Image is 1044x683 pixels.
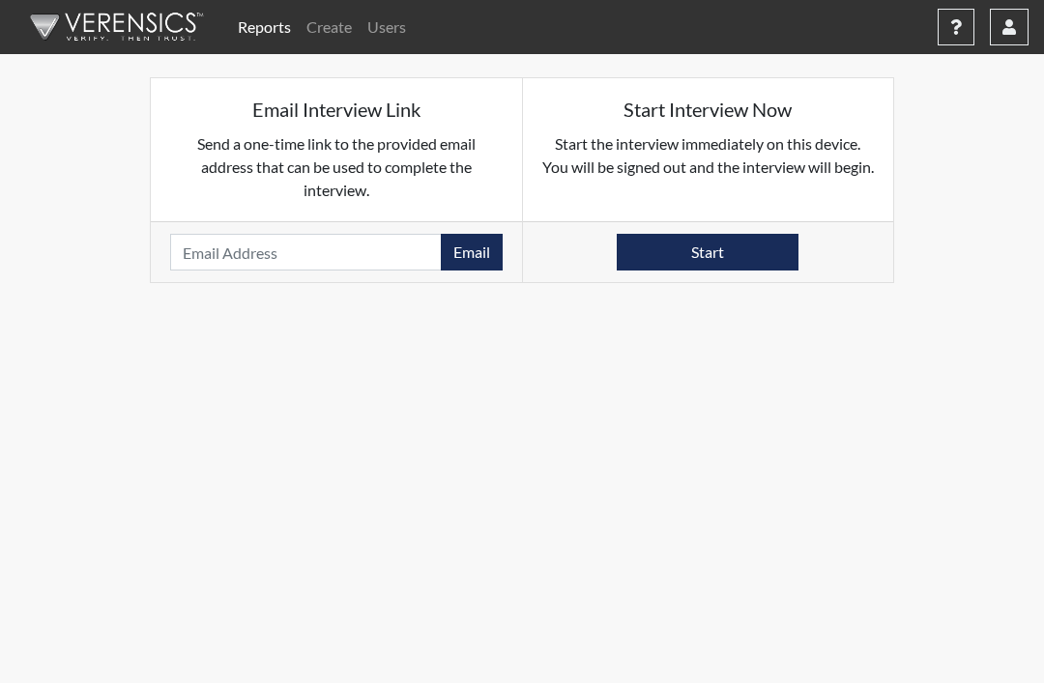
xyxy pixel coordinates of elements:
[617,234,798,270] button: Start
[542,98,875,121] h5: Start Interview Now
[230,8,299,46] a: Reports
[360,8,414,46] a: Users
[542,132,875,179] p: Start the interview immediately on this device. You will be signed out and the interview will begin.
[441,234,503,270] button: Email
[299,8,360,46] a: Create
[170,234,442,270] input: Email Address
[170,98,503,121] h5: Email Interview Link
[170,132,503,202] p: Send a one-time link to the provided email address that can be used to complete the interview.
